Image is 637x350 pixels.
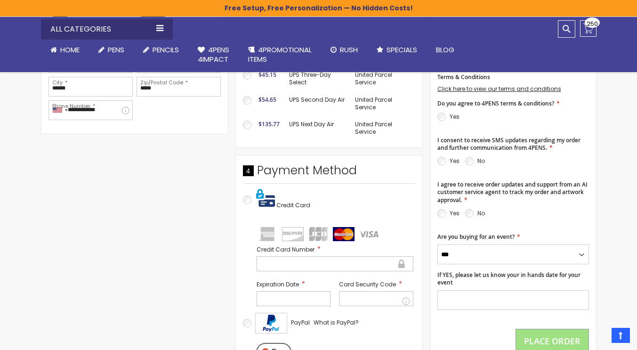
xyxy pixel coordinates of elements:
label: Credit Card Number [257,245,413,254]
label: No [477,209,485,217]
span: Terms & Conditions [437,73,490,81]
span: Pencils [153,45,179,55]
span: I consent to receive SMS updates regarding my order and further communication from 4PENS. [437,136,581,152]
span: What is PayPal? [314,318,359,326]
span: 250 [587,19,598,28]
span: If YES, please let us know your in hands date for your event [437,271,581,286]
span: 4PROMOTIONAL ITEMS [248,45,312,64]
a: Pens [89,40,134,60]
span: $54.65 [258,96,276,104]
td: United Parcel Service [350,91,415,116]
a: Pencils [134,40,188,60]
label: Yes [450,209,460,217]
td: United Parcel Service [350,116,415,140]
img: discover [282,227,304,241]
td: UPS Next Day Air [284,116,351,140]
label: Yes [450,157,460,165]
a: Click here to view our terms and conditions [437,85,561,93]
label: No [477,157,485,165]
div: Secure transaction [397,258,406,269]
img: Acceptance Mark [255,313,287,334]
td: UPS Second Day Air [284,91,351,116]
span: I agree to receive order updates and support from an AI customer service agent to track my order ... [437,180,588,203]
div: All Categories [41,19,173,40]
div: Payment Method [243,163,415,183]
span: Rush [340,45,358,55]
img: visa [358,227,380,241]
label: Yes [450,113,460,121]
a: 4Pens4impact [188,40,239,70]
a: Blog [427,40,464,60]
label: Expiration Date [257,280,331,289]
label: Card Security Code [339,280,413,289]
img: jcb [307,227,329,241]
span: Home [60,45,80,55]
span: $135.77 [258,120,280,128]
a: 250 [580,20,597,37]
a: Top [612,328,630,343]
a: 4PROMOTIONALITEMS [239,40,321,70]
td: United Parcel Service [350,66,415,91]
a: Rush [321,40,367,60]
td: UPS Three-Day Select [284,66,351,91]
span: Do you agree to 4PENS terms & conditions? [437,99,554,107]
span: Pens [108,45,124,55]
div: United States: +1 [49,101,71,120]
a: What is PayPal? [314,317,359,328]
img: mastercard [333,227,355,241]
img: Pay with credit card [256,188,275,207]
a: Specials [367,40,427,60]
span: 4Pens 4impact [198,45,229,64]
span: $45.15 [258,71,276,79]
span: Specials [387,45,417,55]
span: PayPal [291,318,310,326]
span: Are you buying for an event? [437,233,515,241]
span: Credit Card [276,201,310,209]
span: Blog [436,45,454,55]
a: Home [41,40,89,60]
img: amex [257,227,278,241]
